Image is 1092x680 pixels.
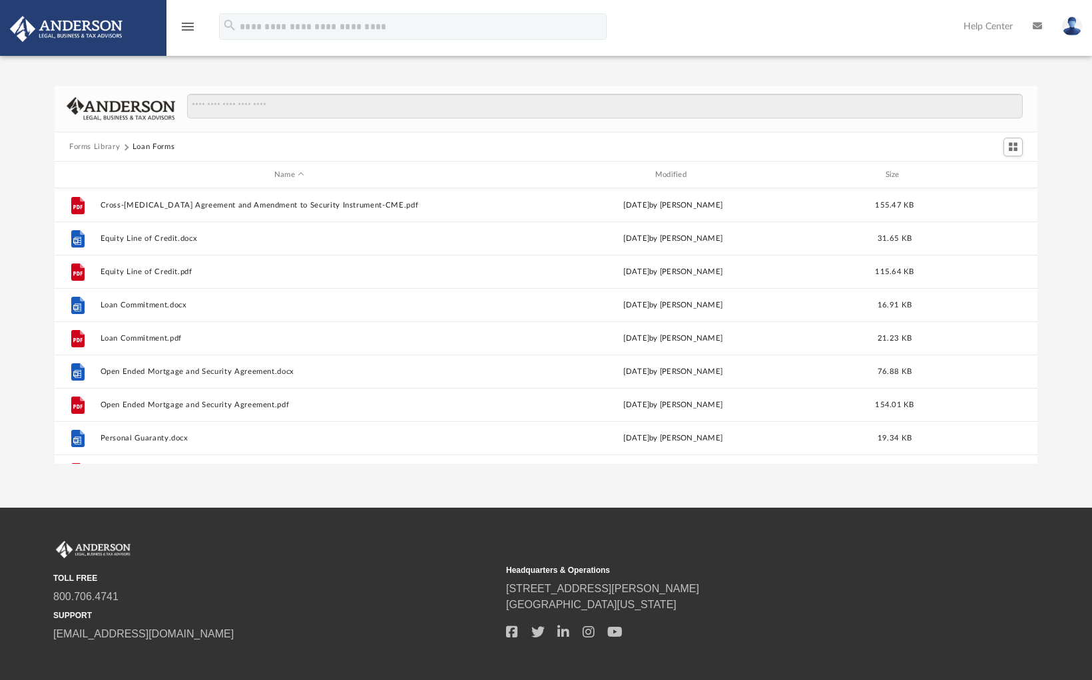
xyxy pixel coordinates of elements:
[180,25,196,35] a: menu
[1003,138,1023,156] button: Switch to Grid View
[55,188,1037,464] div: grid
[875,401,914,409] span: 154.01 KB
[875,268,914,275] span: 115.64 KB
[101,401,479,409] button: Open Ended Mortgage and Security Agreement.pdf
[878,434,912,442] span: 19.34 KB
[927,169,1020,181] div: id
[484,200,862,212] div: [DATE] by [PERSON_NAME]
[101,434,479,442] button: Personal Guaranty.docx
[506,564,950,576] small: Headquarters & Operations
[506,583,699,594] a: [STREET_ADDRESS][PERSON_NAME]
[53,591,119,602] a: 800.706.4741
[101,267,479,276] button: Equity Line of Credit.pdf
[53,609,497,621] small: SUPPORT
[101,367,479,376] button: Open Ended Mortgage and Security Agreement.docx
[53,628,234,639] a: [EMAIL_ADDRESS][DOMAIN_NAME]
[180,19,196,35] i: menu
[133,141,175,153] button: Loan Forms
[506,599,677,610] a: [GEOGRAPHIC_DATA][US_STATE]
[222,18,237,33] i: search
[875,202,914,209] span: 155.47 KB
[1062,17,1082,36] img: User Pic
[868,169,922,181] div: Size
[101,234,479,243] button: Equity Line of Credit.docx
[484,333,862,345] div: [DATE] by [PERSON_NAME]
[878,301,912,309] span: 16.91 KB
[484,233,862,245] div: [DATE] by [PERSON_NAME]
[69,141,120,153] button: Forms Library
[53,572,497,584] small: TOLL FREE
[484,266,862,278] div: [DATE] by [PERSON_NAME]
[101,301,479,309] button: Loan Commitment.docx
[484,399,862,411] div: [DATE] by [PERSON_NAME]
[100,169,478,181] div: Name
[6,16,127,42] img: Anderson Advisors Platinum Portal
[187,94,1023,119] input: Search files and folders
[53,541,133,558] img: Anderson Advisors Platinum Portal
[878,235,912,242] span: 31.65 KB
[484,432,862,444] div: [DATE] by [PERSON_NAME]
[61,169,94,181] div: id
[484,366,862,378] div: [DATE] by [PERSON_NAME]
[101,201,479,210] button: Cross-[MEDICAL_DATA] Agreement and Amendment to Security Instrument-CME.pdf
[101,334,479,343] button: Loan Commitment.pdf
[878,368,912,375] span: 76.88 KB
[484,169,862,181] div: Modified
[878,335,912,342] span: 21.23 KB
[484,299,862,311] div: [DATE] by [PERSON_NAME]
